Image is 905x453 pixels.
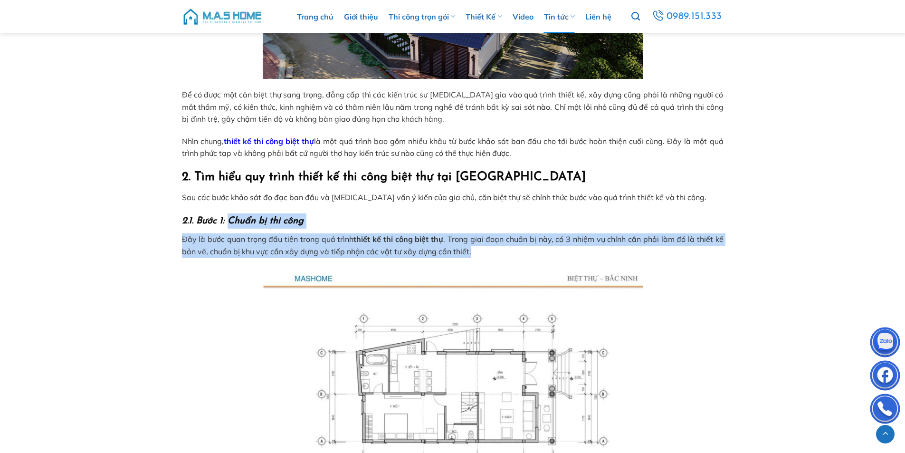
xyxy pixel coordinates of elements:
[182,193,706,202] span: Sau các bước khảo sát đo đạc ban đầu và [MEDICAL_DATA] vấn ý kiến của gia chủ, căn biệt thự sẽ ch...
[871,363,899,391] img: Facebook
[182,136,724,158] span: Nhìn chung, là một quá trình bao gồm nhiều khâu từ bước khảo sát ban đầu cho tới bước hoàn thiện ...
[871,329,899,358] img: Zalo
[666,9,723,25] span: 0989.151.333
[631,7,640,27] a: Tìm kiếm
[182,171,586,183] b: 2. Tìm hiểu quy trình thiết kế thi công biệt thự tại [GEOGRAPHIC_DATA]
[871,396,899,424] img: Phone
[650,8,724,25] a: 0989.151.333
[182,234,724,256] span: Đây là bước quan trọng đầu tiên trong quá trình . Trong giai đoạn chuẩn bị này, có 3 nhiệm vụ chí...
[182,2,263,31] img: M.A.S HOME – Tổng Thầu Thiết Kế Và Xây Nhà Trọn Gói
[182,216,304,226] b: 2.1. Bước 1: Chuẩn bị thi công
[224,136,314,146] a: thiết kế thi công biệt thự
[353,234,443,244] strong: thiết kế thi công biệt thự
[182,90,724,124] span: Để có được một căn biệt thự sang trọng, đẳng cấp thì các kiến trúc sư [MEDICAL_DATA] gia vào quá ...
[876,425,895,443] a: Lên đầu trang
